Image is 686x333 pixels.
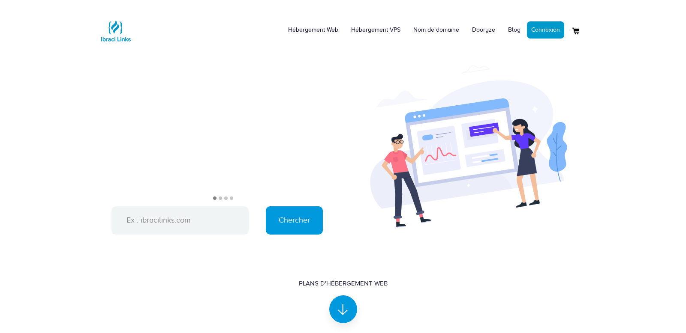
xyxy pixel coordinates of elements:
a: Hébergement Web [282,17,345,43]
a: Logo Ibraci Links [99,6,133,48]
a: Connexion [527,21,564,39]
input: Ex : ibracilinks.com [111,206,249,235]
a: Plans d'hébergement Web [299,279,388,316]
a: Dooryze [466,17,502,43]
input: Chercher [266,206,323,235]
img: Logo Ibraci Links [99,14,133,48]
a: Nom de domaine [407,17,466,43]
div: Plans d'hébergement Web [299,279,388,288]
a: Hébergement VPS [345,17,407,43]
a: Blog [502,17,527,43]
